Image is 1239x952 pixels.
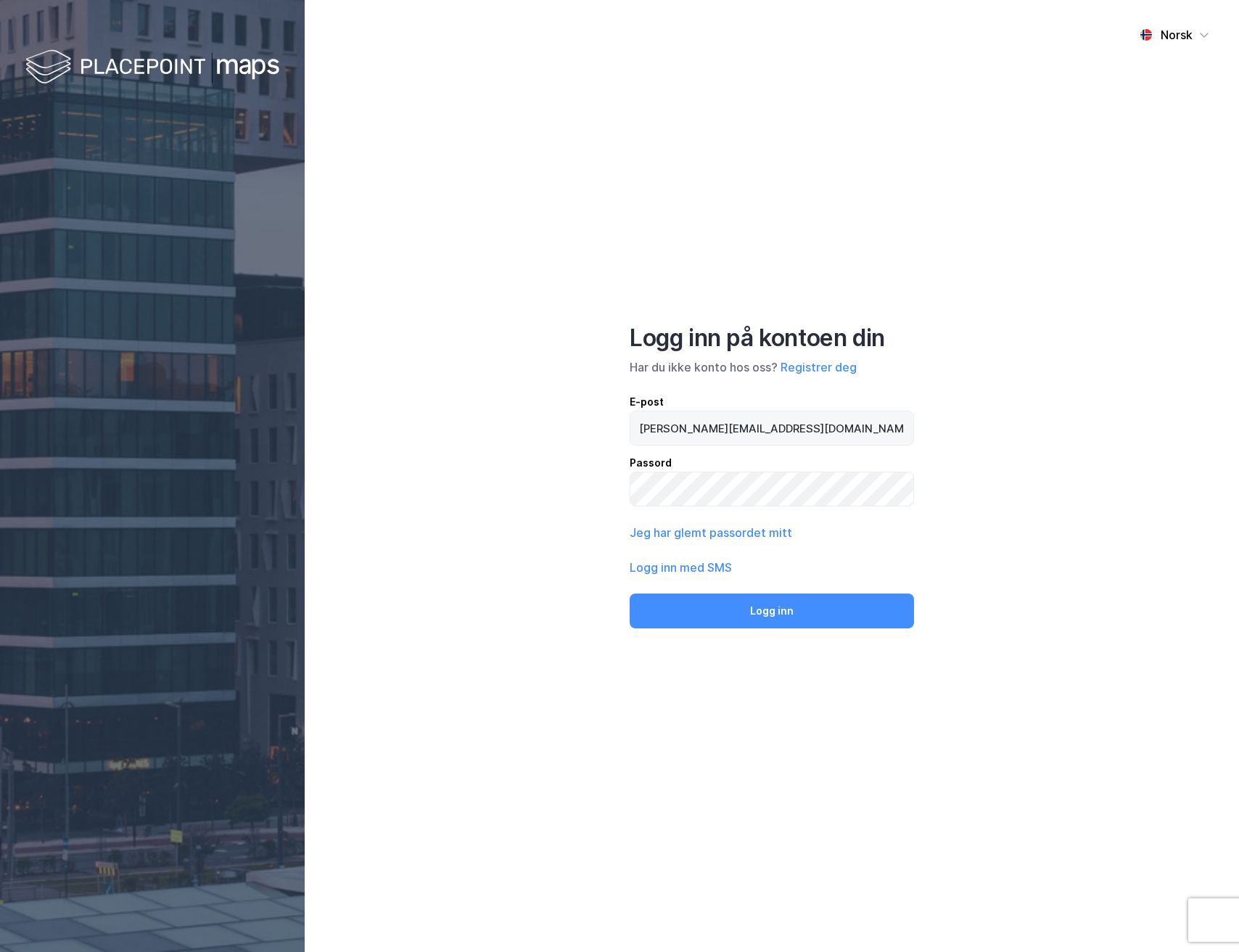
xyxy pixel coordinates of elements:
[630,524,792,541] button: Jeg har glemt passordet mitt
[630,559,732,576] button: Logg inn med SMS
[1161,26,1193,44] div: Norsk
[1166,882,1239,952] iframe: Chat Widget
[630,454,914,472] div: Passord
[630,324,914,353] div: Logg inn på kontoen din
[630,358,914,376] div: Har du ikke konto hos oss?
[1166,882,1239,952] div: Kontrollprogram for chat
[630,393,914,411] div: E-post
[630,594,914,628] button: Logg inn
[25,46,279,89] img: logo-white.f07954bde2210d2a523dddb988cd2aa7.svg
[781,358,857,376] button: Registrer deg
